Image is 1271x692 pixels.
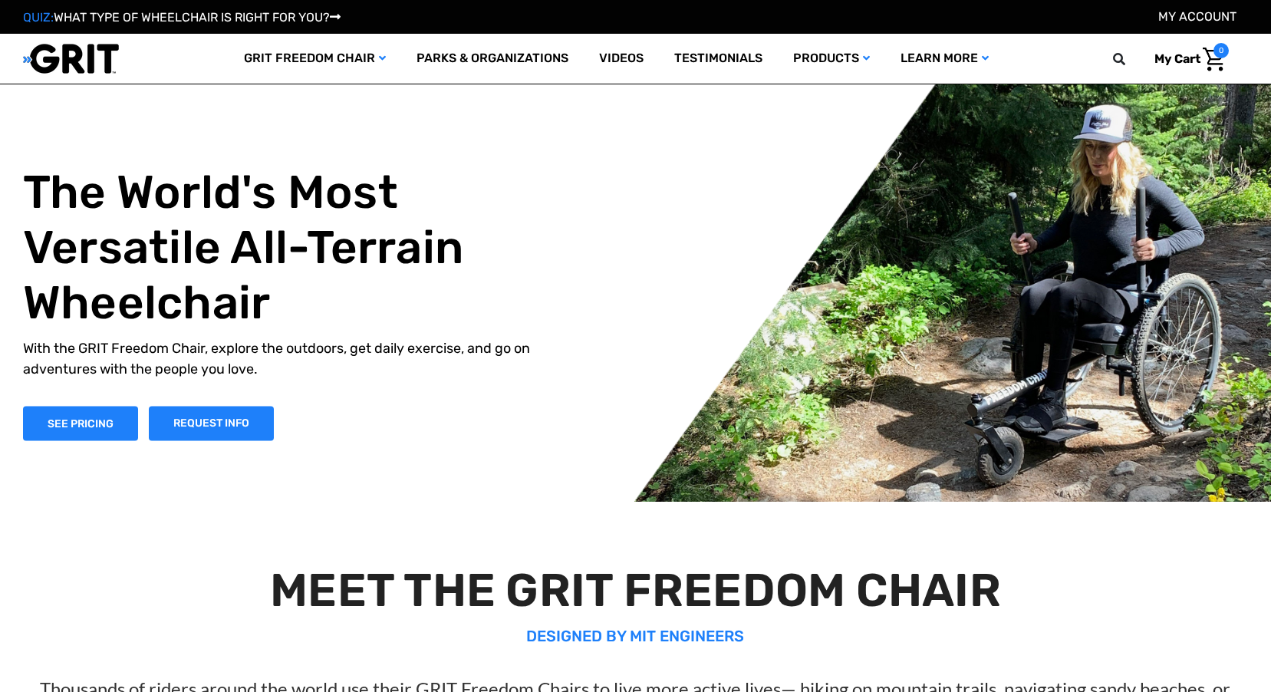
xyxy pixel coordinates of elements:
[1158,9,1236,24] a: Account
[23,43,119,74] img: GRIT All-Terrain Wheelchair and Mobility Equipment
[23,406,138,440] a: Shop Now
[1143,43,1229,75] a: Cart with 0 items
[1213,43,1229,58] span: 0
[1203,48,1225,71] img: Cart
[229,34,401,84] a: GRIT Freedom Chair
[1154,51,1200,66] span: My Cart
[401,34,584,84] a: Parks & Organizations
[584,34,659,84] a: Videos
[23,338,565,380] p: With the GRIT Freedom Chair, explore the outdoors, get daily exercise, and go on adventures with ...
[31,624,1239,648] p: DESIGNED BY MIT ENGINEERS
[23,10,341,25] a: QUIZ:WHAT TYPE OF WHEELCHAIR IS RIGHT FOR YOU?
[23,165,565,331] h1: The World's Most Versatile All-Terrain Wheelchair
[659,34,778,84] a: Testimonials
[778,34,885,84] a: Products
[31,563,1239,618] h2: MEET THE GRIT FREEDOM CHAIR
[149,406,274,440] a: Slide number 1, Request Information
[23,10,54,25] span: QUIZ:
[1120,43,1143,75] input: Search
[885,34,1004,84] a: Learn More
